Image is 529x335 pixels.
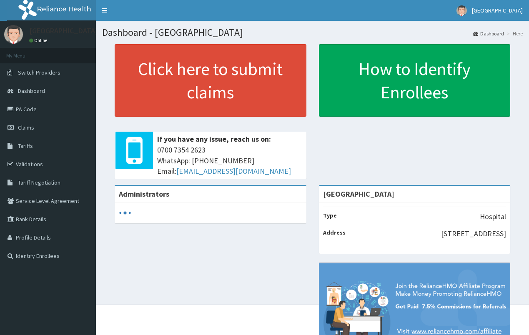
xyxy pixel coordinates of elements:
[119,189,169,199] b: Administrators
[157,134,271,144] b: If you have any issue, reach us on:
[115,44,306,117] a: Click here to submit claims
[472,7,523,14] span: [GEOGRAPHIC_DATA]
[119,207,131,219] svg: audio-loading
[319,44,511,117] a: How to Identify Enrollees
[18,69,60,76] span: Switch Providers
[176,166,291,176] a: [EMAIL_ADDRESS][DOMAIN_NAME]
[157,145,302,177] span: 0700 7354 2623 WhatsApp: [PHONE_NUMBER] Email:
[102,27,523,38] h1: Dashboard - [GEOGRAPHIC_DATA]
[18,142,33,150] span: Tariffs
[29,37,49,43] a: Online
[480,211,506,222] p: Hospital
[18,87,45,95] span: Dashboard
[29,27,98,35] p: [GEOGRAPHIC_DATA]
[505,30,523,37] li: Here
[323,189,394,199] strong: [GEOGRAPHIC_DATA]
[323,212,337,219] b: Type
[441,228,506,239] p: [STREET_ADDRESS]
[18,179,60,186] span: Tariff Negotiation
[456,5,467,16] img: User Image
[18,124,34,131] span: Claims
[323,229,346,236] b: Address
[4,25,23,44] img: User Image
[473,30,504,37] a: Dashboard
